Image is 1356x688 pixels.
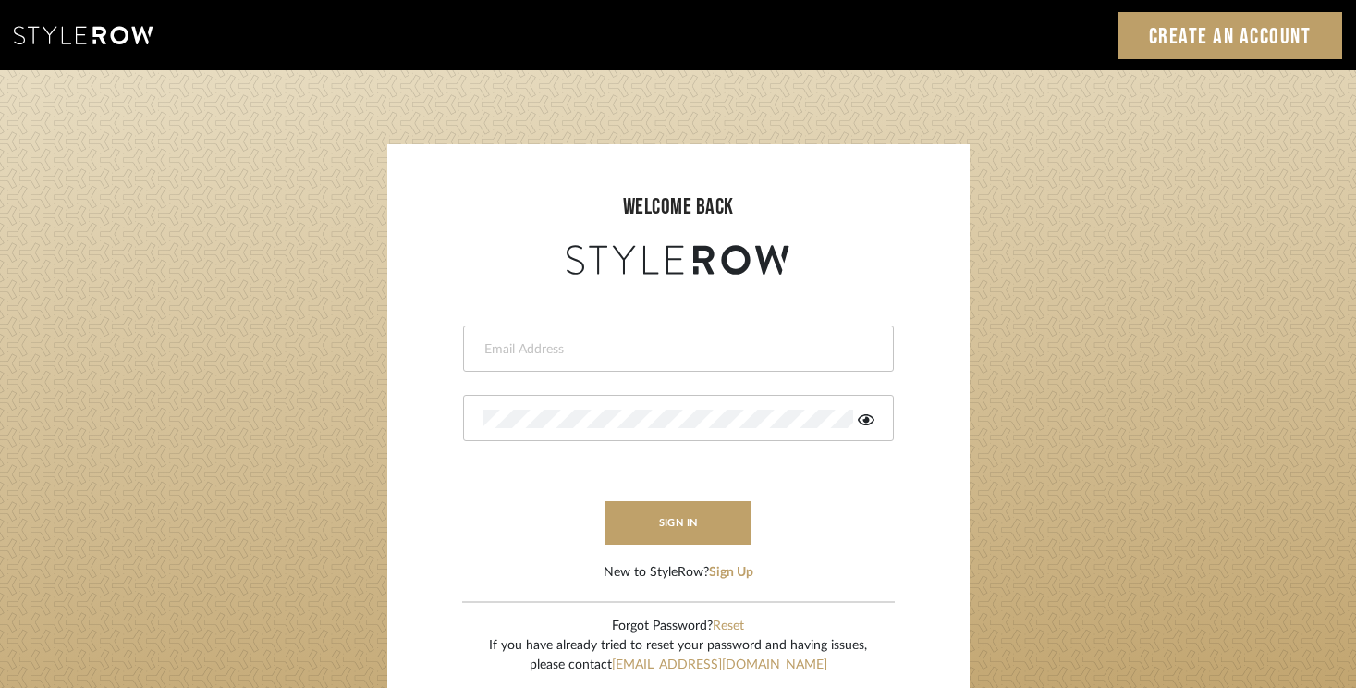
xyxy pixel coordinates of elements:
div: If you have already tried to reset your password and having issues, please contact [489,636,867,675]
a: [EMAIL_ADDRESS][DOMAIN_NAME] [612,658,827,671]
div: Forgot Password? [489,617,867,636]
button: Sign Up [709,563,753,583]
div: New to StyleRow? [604,563,753,583]
input: Email Address [483,340,870,359]
button: Reset [713,617,744,636]
button: sign in [605,501,752,545]
a: Create an Account [1118,12,1343,59]
div: welcome back [406,190,951,224]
